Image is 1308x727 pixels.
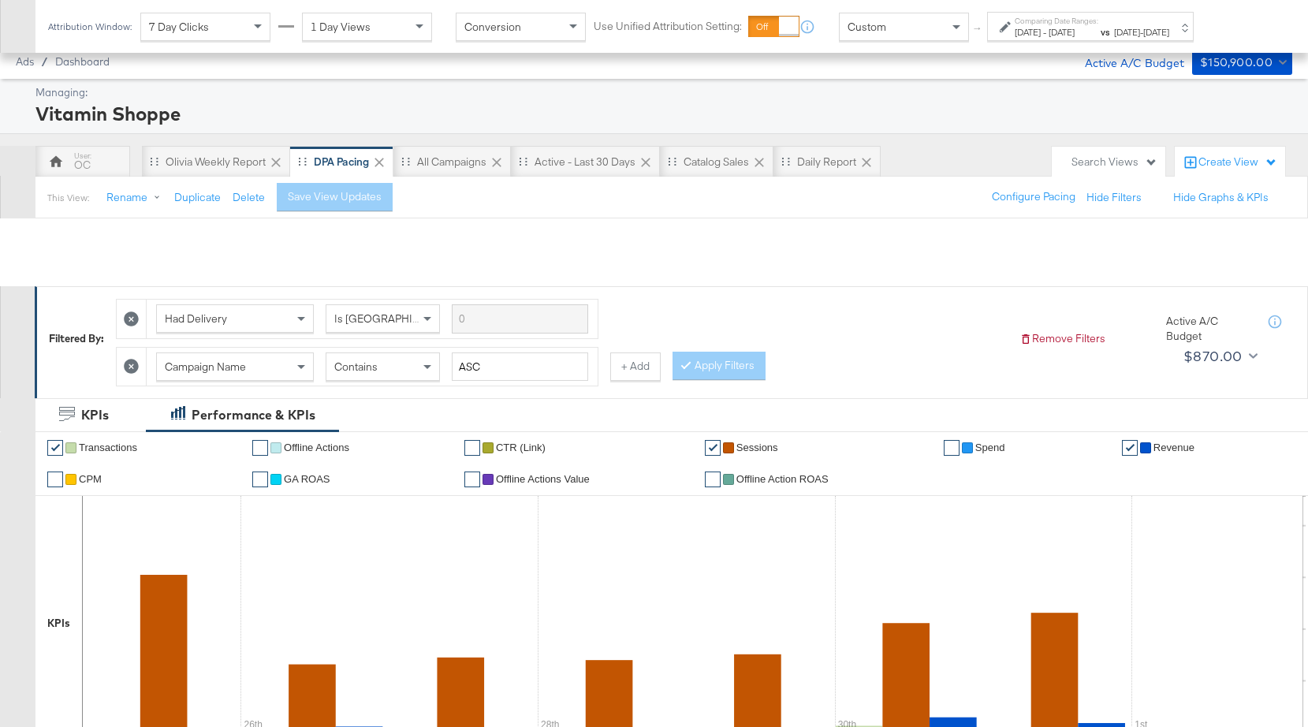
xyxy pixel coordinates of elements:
div: Vitamin Shoppe [35,100,1288,127]
button: $150,900.00 [1192,50,1292,75]
span: [DATE] [1143,26,1169,38]
div: $150,900.00 [1200,53,1273,73]
div: Drag to reorder tab [668,157,676,166]
span: Offline Actions Value [496,473,590,485]
span: Custom [848,20,886,34]
button: Delete [233,190,265,205]
div: KPIs [47,616,70,631]
a: ✔ [705,472,721,487]
div: Olivia Weekly Report [166,155,266,170]
button: Remove Filters [1019,331,1105,346]
span: Had Delivery [165,311,227,326]
button: $870.00 [1177,344,1261,369]
div: Managing: [35,85,1288,100]
div: Drag to reorder tab [401,157,410,166]
span: 1 Day Views [311,20,371,34]
div: - [1015,26,1098,39]
span: ↑ [971,27,986,32]
span: Campaign Name [165,360,246,374]
span: CPM [79,473,102,485]
span: [DATE] [1049,26,1075,38]
div: Drag to reorder tab [298,157,307,166]
div: Daily Report [797,155,856,170]
button: Hide Filters [1086,190,1142,205]
strong: vs [1098,26,1112,38]
div: Catalog Sales [684,155,749,170]
div: - [1112,26,1169,39]
button: Duplicate [174,190,221,205]
span: Spend [975,442,1005,453]
button: Configure Pacing [981,183,1086,211]
div: Active A/C Budget [1068,50,1184,73]
span: CTR (Link) [496,442,546,453]
span: Is [GEOGRAPHIC_DATA] [334,311,455,326]
span: Conversion [464,20,521,34]
span: Transactions [79,442,137,453]
div: Filtered By: [49,331,104,346]
span: Revenue [1153,442,1194,453]
div: All Campaigns [417,155,486,170]
a: ✔ [1122,440,1138,456]
span: / [34,55,55,68]
div: OC [74,158,91,173]
span: [DATE] [1114,26,1140,38]
span: Ads [16,55,34,68]
span: 7 Day Clicks [149,20,209,34]
a: ✔ [252,440,268,456]
label: Comparing Date Ranges: [1015,16,1098,26]
div: Drag to reorder tab [519,157,527,166]
span: [DATE] [1015,26,1041,38]
a: ✔ [464,440,480,456]
div: Performance & KPIs [192,406,315,424]
a: ✔ [47,472,63,487]
span: Offline Actions [284,442,349,453]
div: Active A/C Budget [1166,314,1253,343]
button: + Add [610,352,661,381]
div: Drag to reorder tab [781,157,790,166]
input: Enter a search term [452,352,588,382]
a: ✔ [944,440,960,456]
a: ✔ [252,472,268,487]
button: Rename [95,184,177,212]
div: Attribution Window: [47,21,132,32]
div: Search Views [1071,155,1157,170]
div: DPA Pacing [314,155,369,170]
span: Offline Action ROAS [736,473,829,485]
input: Enter a search term [452,304,588,334]
a: ✔ [47,440,63,456]
div: This View: [47,192,89,204]
span: Sessions [736,442,778,453]
span: Contains [334,360,378,374]
span: GA ROAS [284,473,330,485]
a: ✔ [464,472,480,487]
div: KPIs [81,406,109,424]
button: Hide Graphs & KPIs [1173,190,1269,205]
label: Use Unified Attribution Setting: [594,19,742,34]
div: Active - Last 30 Days [535,155,635,170]
a: Dashboard [55,55,110,68]
a: ✔ [705,440,721,456]
div: Create View [1198,155,1277,170]
div: Drag to reorder tab [150,157,158,166]
div: $870.00 [1183,345,1243,368]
